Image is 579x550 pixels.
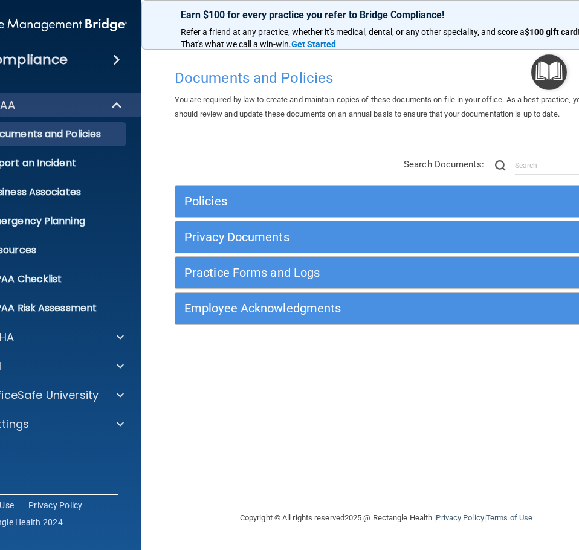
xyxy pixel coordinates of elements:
[404,159,484,170] span: Search Documents:
[184,195,483,208] h5: Policies
[486,513,532,522] a: Terms of Use
[184,230,483,244] h5: Privacy Documents
[184,302,483,315] h5: Employee Acknowledgments
[525,27,578,37] strong: $100 gift card
[181,27,525,37] span: Refer a friend at any practice, whether it's medical, dental, or any other speciality, and score a
[291,39,336,49] strong: Get Started
[531,54,567,90] button: Open Resource Center
[495,160,506,171] img: ic-search.3b580494.png
[184,266,483,279] h5: Practice Forms and Logs
[28,499,83,511] a: Privacy Policy
[291,39,338,49] a: Get Started
[436,513,484,522] a: Privacy Policy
